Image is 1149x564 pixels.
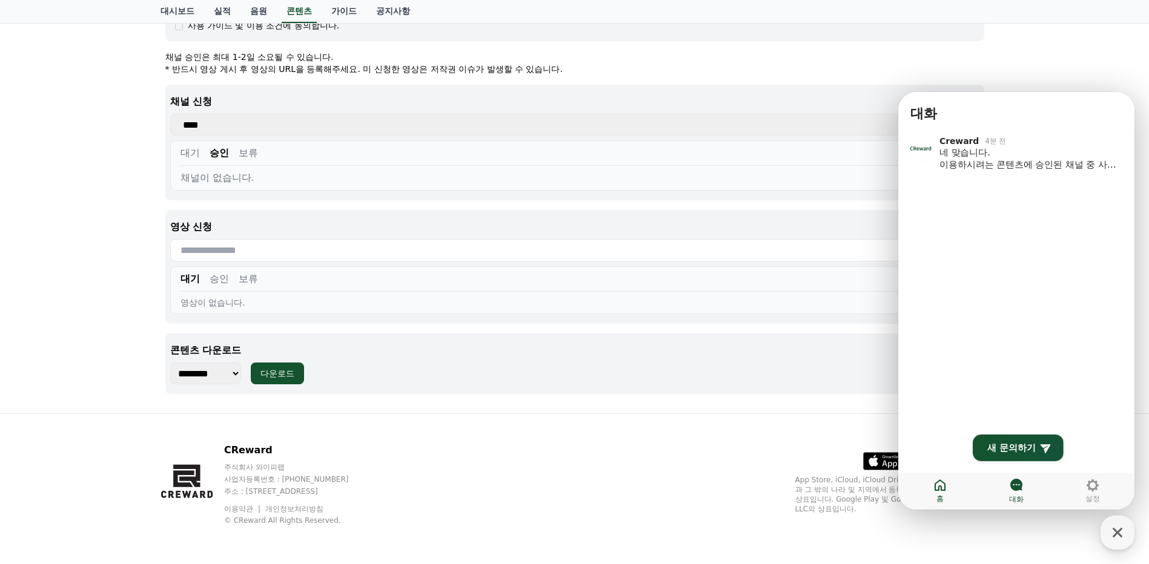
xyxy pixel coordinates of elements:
button: 보류 [239,146,258,160]
p: 사업자등록번호 : [PHONE_NUMBER] [224,474,372,484]
button: 승인 [210,146,229,160]
button: 대기 [180,272,200,286]
p: 주소 : [STREET_ADDRESS] [224,487,372,496]
a: 이용약관 [224,505,262,513]
button: 보류 [239,272,258,286]
button: 승인 [210,272,229,286]
p: 채널 신청 [170,94,979,109]
p: 채널 승인은 최대 1-2일 소요될 수 있습니다. [165,51,984,63]
p: 콘텐츠 다운로드 [170,343,979,358]
button: 대기 [180,146,200,160]
p: CReward [224,443,372,457]
p: 영상 신청 [170,220,979,234]
iframe: Channel chat [898,92,1134,510]
div: 다운로드 [260,367,294,379]
a: 개인정보처리방침 [265,505,323,513]
button: 다운로드 [251,362,304,384]
p: 주식회사 와이피랩 [224,462,372,472]
p: © CReward All Rights Reserved. [224,516,372,525]
div: 사용 가이드 및 이용 조건에 동의합니다. [188,19,340,31]
p: App Store, iCloud, iCloud Drive 및 iTunes Store는 미국과 그 밖의 나라 및 지역에서 등록된 Apple Inc.의 서비스 상표입니다. Goo... [795,475,989,514]
p: * 반드시 영상 게시 후 영상의 URL을 등록해주세요. 미 신청한 영상은 저작권 이슈가 발생할 수 있습니다. [165,63,984,75]
div: 채널이 없습니다. [180,171,969,185]
div: 영상이 없습니다. [180,297,969,309]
